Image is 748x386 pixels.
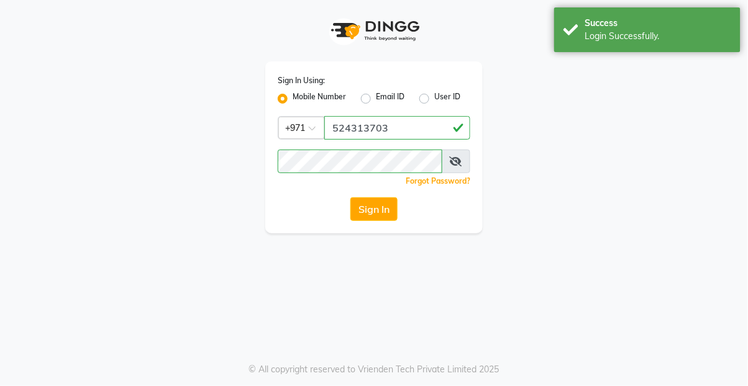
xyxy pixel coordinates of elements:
[585,17,731,30] div: Success
[324,116,470,140] input: Username
[434,91,460,106] label: User ID
[585,30,731,43] div: Login Successfully.
[293,91,346,106] label: Mobile Number
[278,75,325,86] label: Sign In Using:
[406,176,470,186] a: Forgot Password?
[376,91,404,106] label: Email ID
[278,150,442,173] input: Username
[350,197,398,221] button: Sign In
[324,12,424,49] img: logo1.svg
